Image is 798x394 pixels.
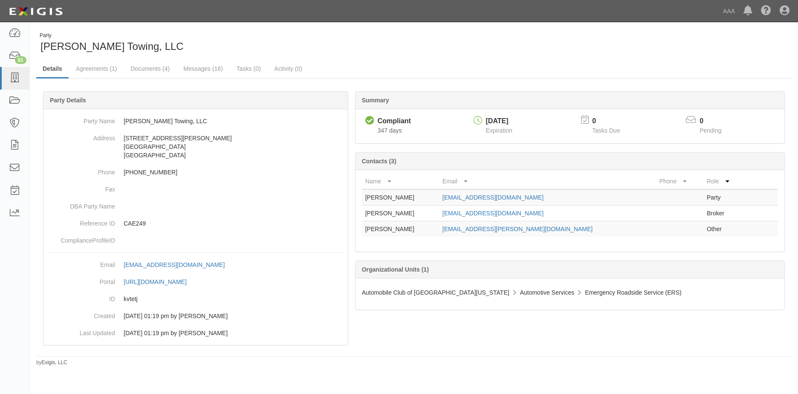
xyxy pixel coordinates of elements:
[700,127,721,134] span: Pending
[47,113,344,130] dd: [PERSON_NAME] Towing, LLC
[703,174,744,189] th: Role
[362,189,439,206] td: [PERSON_NAME]
[703,221,744,237] td: Other
[378,116,411,126] div: Compliant
[6,4,65,19] img: logo-5460c22ac91f19d4615b14bd174203de0afe785f0fc80cf4dbbc73dc1793850b.png
[47,130,344,164] dd: [STREET_ADDRESS][PERSON_NAME] [GEOGRAPHIC_DATA] [GEOGRAPHIC_DATA]
[15,56,26,64] div: 81
[47,307,115,320] dt: Created
[378,127,402,134] span: Since 10/31/2024
[124,261,225,269] div: [EMAIL_ADDRESS][DOMAIN_NAME]
[700,116,732,126] p: 0
[177,60,229,77] a: Messages (16)
[439,174,656,189] th: Email
[362,158,396,165] b: Contacts (3)
[268,60,309,77] a: Activity (0)
[442,194,544,201] a: [EMAIL_ADDRESS][DOMAIN_NAME]
[362,289,509,296] span: Automobile Club of [GEOGRAPHIC_DATA][US_STATE]
[362,174,439,189] th: Name
[50,97,86,104] b: Party Details
[442,210,544,217] a: [EMAIL_ADDRESS][DOMAIN_NAME]
[47,324,344,342] dd: 03/21/2023 01:19 pm by Samantha Molina
[761,6,771,16] i: Help Center - Complianz
[36,32,408,54] div: Contreras Towing, LLC
[592,116,630,126] p: 0
[703,206,744,221] td: Broker
[124,219,344,228] p: CAE249
[36,60,69,78] a: Details
[47,164,344,181] dd: [PHONE_NUMBER]
[362,266,429,273] b: Organizational Units (1)
[36,359,67,366] small: by
[47,273,115,286] dt: Portal
[40,32,184,39] div: Party
[442,226,593,232] a: [EMAIL_ADDRESS][PERSON_NAME][DOMAIN_NAME]
[47,181,115,194] dt: Fax
[40,41,184,52] span: [PERSON_NAME] Towing, LLC
[719,3,739,20] a: AAA
[69,60,123,77] a: Agreements (1)
[47,290,115,303] dt: ID
[656,174,703,189] th: Phone
[47,290,344,307] dd: kvtetj
[47,324,115,337] dt: Last Updated
[47,113,115,125] dt: Party Name
[703,189,744,206] td: Party
[47,215,115,228] dt: Reference ID
[585,289,681,296] span: Emergency Roadside Service (ERS)
[47,232,115,245] dt: ComplianceProfileID
[520,289,575,296] span: Automotive Services
[362,206,439,221] td: [PERSON_NAME]
[124,278,196,285] a: [URL][DOMAIN_NAME]
[230,60,267,77] a: Tasks (0)
[124,261,234,268] a: [EMAIL_ADDRESS][DOMAIN_NAME]
[365,116,374,125] i: Compliant
[47,256,115,269] dt: Email
[47,307,344,324] dd: 03/21/2023 01:19 pm by Samantha Molina
[47,198,115,211] dt: DBA Party Name
[486,116,512,126] div: [DATE]
[47,130,115,142] dt: Address
[486,127,512,134] span: Expiration
[362,221,439,237] td: [PERSON_NAME]
[47,164,115,177] dt: Phone
[124,60,176,77] a: Documents (4)
[592,127,620,134] span: Tasks Due
[42,359,67,365] a: Exigis, LLC
[362,97,389,104] b: Summary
